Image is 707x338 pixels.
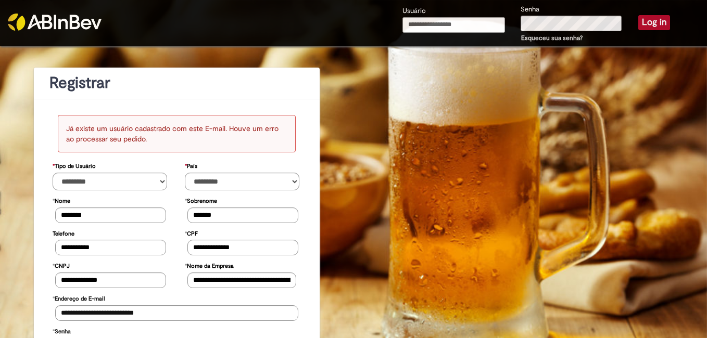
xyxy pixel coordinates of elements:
label: Tipo de Usuário [53,158,96,173]
a: Esqueceu sua senha? [521,34,583,42]
div: Já existe um usuário cadastrado com este E-mail. Houve um erro ao processar seu pedido. [58,115,296,152]
label: Nome da Empresa [185,257,234,272]
label: País [185,158,197,173]
label: Usuário [402,6,426,16]
label: CPF [185,225,198,240]
label: Telefone [53,225,74,240]
h1: Registrar [49,74,304,92]
label: Senha [521,5,539,15]
button: Log in [638,15,670,30]
img: ABInbev-white.png [8,14,102,31]
label: CNPJ [53,257,70,272]
label: Endereço de E-mail [53,290,105,305]
label: Senha [53,323,71,338]
label: Sobrenome [185,192,217,207]
label: Nome [53,192,70,207]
